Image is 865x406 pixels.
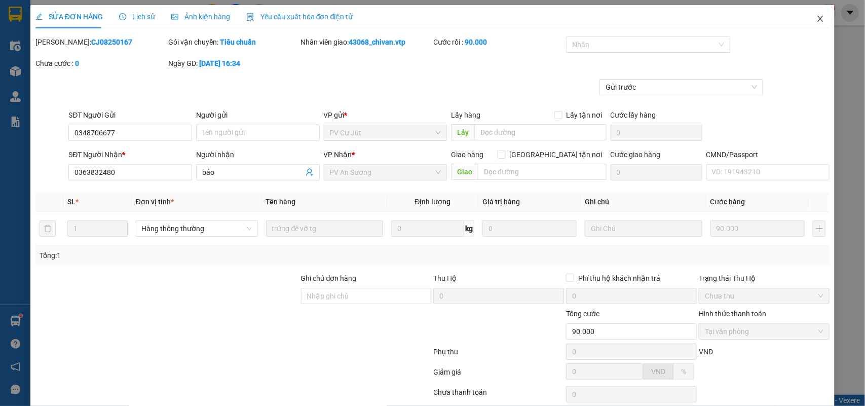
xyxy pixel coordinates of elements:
[710,198,745,206] span: Cước hàng
[433,274,457,282] span: Thu Hộ
[699,310,766,318] label: Hình thức thanh toán
[451,111,480,119] span: Lấy hàng
[301,274,357,282] label: Ghi chú đơn hàng
[433,387,566,404] div: Chưa thanh toán
[699,273,830,284] div: Trạng thái Thu Hộ
[68,109,192,121] div: SĐT Người Gửi
[482,198,520,206] span: Giá trị hàng
[119,13,126,20] span: clock-circle
[168,58,299,69] div: Ngày GD:
[585,220,702,237] input: Ghi Chú
[246,13,353,21] span: Yêu cầu xuất hóa đơn điện tử
[330,165,441,180] span: PV An Sương
[681,367,686,376] span: %
[220,38,256,46] b: Tiêu chuẩn
[699,348,713,356] span: VND
[324,109,447,121] div: VP gửi
[40,220,56,237] button: delete
[349,38,406,46] b: 43068_chivan.vtp
[706,149,830,160] div: CMND/Passport
[324,151,352,159] span: VP Nhận
[433,366,566,384] div: Giảm giá
[433,36,564,48] div: Cước rồi :
[301,36,432,48] div: Nhân viên giao:
[566,310,599,318] span: Tổng cước
[306,168,314,176] span: user-add
[710,220,805,237] input: 0
[196,109,320,121] div: Người gửi
[581,192,706,212] th: Ghi chú
[813,220,825,237] button: plus
[35,13,103,21] span: SỬA ĐƠN HÀNG
[705,288,823,304] span: Chưa thu
[415,198,450,206] span: Định lượng
[266,198,296,206] span: Tên hàng
[574,273,664,284] span: Phí thu hộ khách nhận trả
[35,13,43,20] span: edit
[478,164,607,180] input: Dọc đường
[451,164,478,180] span: Giao
[75,59,79,67] b: 0
[68,149,192,160] div: SĐT Người Nhận
[464,220,474,237] span: kg
[67,198,76,206] span: SL
[465,38,487,46] b: 90.000
[196,149,320,160] div: Người nhận
[562,109,607,121] span: Lấy tận nơi
[142,221,252,236] span: Hàng thông thường
[816,15,824,23] span: close
[474,124,607,140] input: Dọc đường
[301,288,432,304] input: Ghi chú đơn hàng
[119,13,155,21] span: Lịch sử
[246,13,254,21] img: icon
[168,36,299,48] div: Gói vận chuyển:
[705,324,823,339] span: Tại văn phòng
[199,59,240,67] b: [DATE] 16:34
[506,149,607,160] span: [GEOGRAPHIC_DATA] tận nơi
[35,36,166,48] div: [PERSON_NAME]:
[651,367,665,376] span: VND
[451,124,474,140] span: Lấy
[266,220,383,237] input: VD: Bàn, Ghế
[171,13,230,21] span: Ảnh kiện hàng
[330,125,441,140] span: PV Cư Jút
[806,5,835,33] button: Close
[40,250,334,261] div: Tổng: 1
[91,38,132,46] b: CJ08250167
[451,151,483,159] span: Giao hàng
[611,125,702,141] input: Cước lấy hàng
[611,151,661,159] label: Cước giao hàng
[433,346,566,364] div: Phụ thu
[171,13,178,20] span: picture
[611,164,702,180] input: Cước giao hàng
[611,111,656,119] label: Cước lấy hàng
[606,80,757,95] span: Gửi trước
[35,58,166,69] div: Chưa cước :
[136,198,174,206] span: Đơn vị tính
[482,220,577,237] input: 0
